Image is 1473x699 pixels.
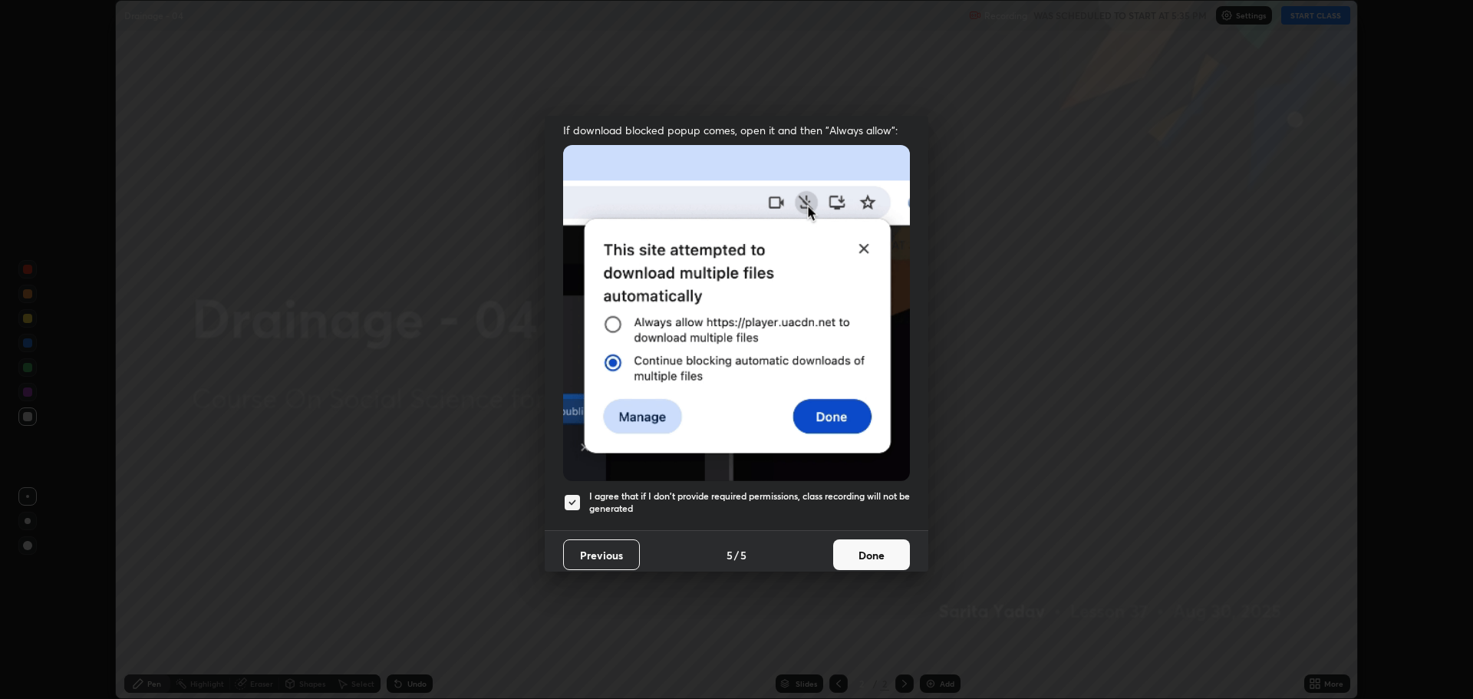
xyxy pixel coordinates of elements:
h5: I agree that if I don't provide required permissions, class recording will not be generated [589,490,910,514]
button: Done [833,539,910,570]
span: If download blocked popup comes, open it and then "Always allow": [563,123,910,137]
h4: 5 [740,547,746,563]
h4: 5 [727,547,733,563]
img: downloads-permission-blocked.gif [563,145,910,480]
h4: / [734,547,739,563]
button: Previous [563,539,640,570]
